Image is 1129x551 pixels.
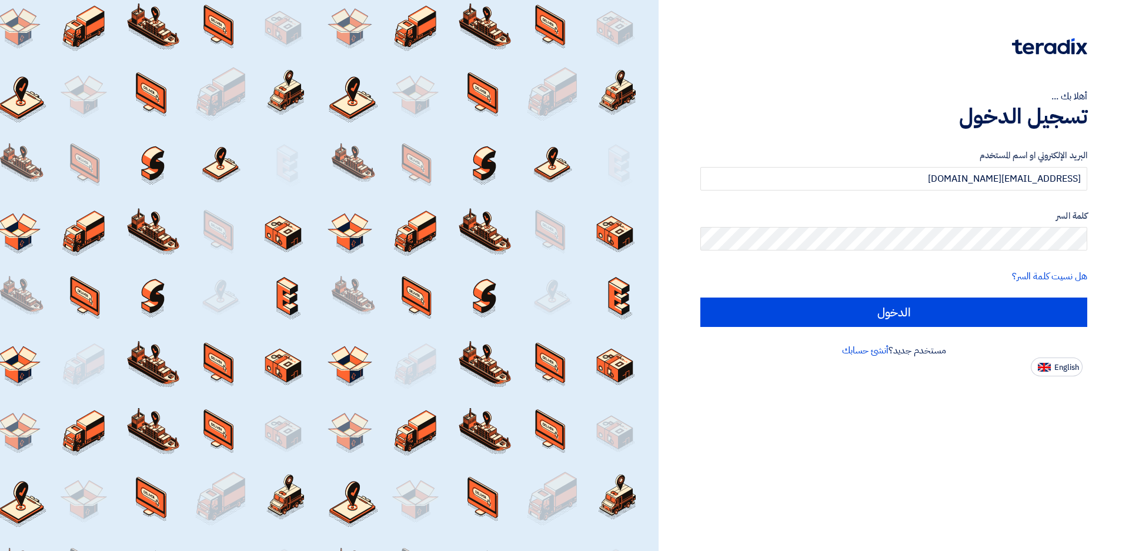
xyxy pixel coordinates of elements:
label: البريد الإلكتروني او اسم المستخدم [700,149,1087,162]
span: English [1054,363,1079,372]
label: كلمة السر [700,209,1087,223]
h1: تسجيل الدخول [700,103,1087,129]
img: en-US.png [1038,363,1051,372]
input: أدخل بريد العمل الإلكتروني او اسم المستخدم الخاص بك ... [700,167,1087,191]
a: هل نسيت كلمة السر؟ [1012,269,1087,283]
div: أهلا بك ... [700,89,1087,103]
img: Teradix logo [1012,38,1087,55]
div: مستخدم جديد؟ [700,343,1087,358]
a: أنشئ حسابك [842,343,888,358]
button: English [1031,358,1083,376]
input: الدخول [700,298,1087,327]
